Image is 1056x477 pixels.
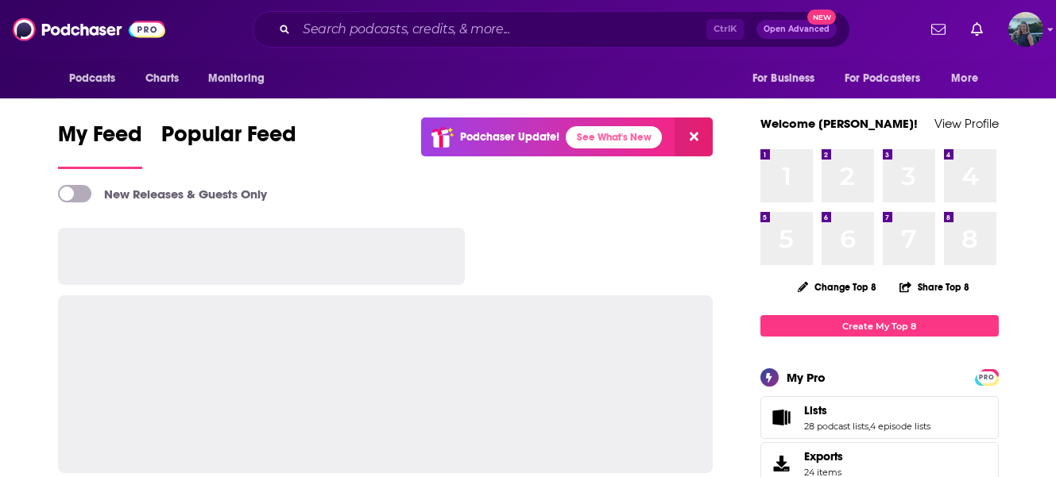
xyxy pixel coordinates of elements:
span: My Feed [58,121,142,157]
button: Change Top 8 [788,277,887,297]
div: Search podcasts, credits, & more... [253,11,850,48]
button: Open AdvancedNew [756,20,837,39]
span: For Business [752,67,815,90]
span: Popular Feed [161,121,296,157]
button: open menu [741,63,835,94]
a: Lists [804,403,930,417]
span: Lists [760,396,999,439]
a: Popular Feed [161,121,296,169]
a: Show notifications dropdown [965,16,989,43]
span: Exports [766,452,798,475]
a: Welcome [PERSON_NAME]! [760,116,918,131]
span: PRO [977,371,996,383]
a: Create My Top 8 [760,315,999,337]
span: More [951,67,978,90]
span: Lists [804,403,827,417]
span: New [807,10,836,25]
a: Charts [135,63,189,94]
button: open menu [58,63,137,94]
span: For Podcasters [845,67,921,90]
span: Ctrl K [706,19,744,40]
a: See What's New [566,126,662,148]
a: View Profile [934,116,999,131]
a: 28 podcast lists [804,421,868,432]
span: Charts [145,67,180,90]
a: Lists [766,406,798,429]
img: User Profile [1008,12,1043,47]
a: PRO [977,371,996,383]
button: open menu [197,63,285,94]
div: My Pro [787,370,826,385]
span: Open Advanced [764,25,830,33]
span: Logged in as kelli0108 [1008,12,1043,47]
button: open menu [940,63,998,94]
span: Monitoring [208,67,265,90]
img: Podchaser - Follow, Share and Rate Podcasts [13,14,165,44]
span: Exports [804,449,843,464]
p: Podchaser Update! [460,130,559,144]
a: 4 episode lists [870,421,930,432]
input: Search podcasts, credits, & more... [296,17,706,42]
a: My Feed [58,121,142,169]
span: , [868,421,870,432]
button: Share Top 8 [899,271,970,302]
button: Show profile menu [1008,12,1043,47]
span: Podcasts [69,67,116,90]
button: open menu [834,63,944,94]
a: New Releases & Guests Only [58,185,267,202]
a: Show notifications dropdown [925,16,952,43]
